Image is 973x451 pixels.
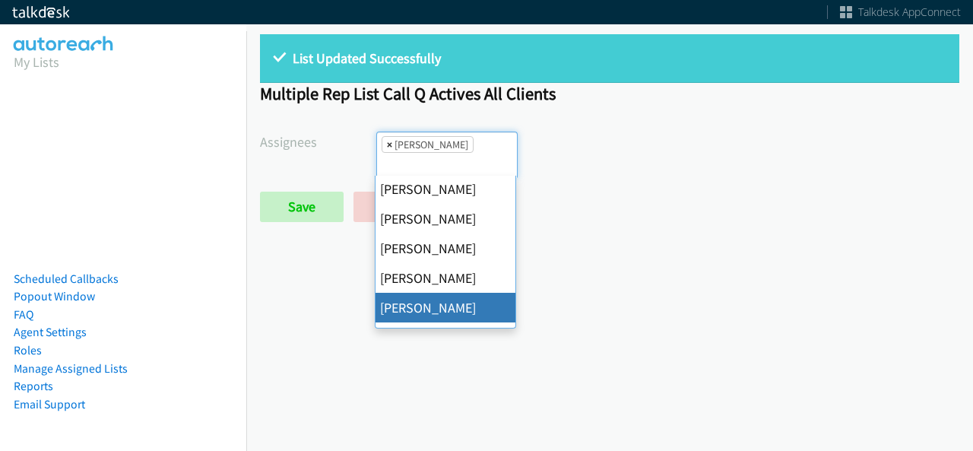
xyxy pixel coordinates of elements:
[376,204,515,233] li: [PERSON_NAME]
[14,379,53,393] a: Reports
[14,289,95,303] a: Popout Window
[840,5,961,20] a: Talkdesk AppConnect
[14,53,59,71] a: My Lists
[14,397,85,411] a: Email Support
[260,132,376,152] label: Assignees
[353,192,438,222] a: Back
[274,48,946,68] p: List Updated Successfully
[376,174,515,204] li: [PERSON_NAME]
[382,136,474,153] li: Tatiana Medina
[376,293,515,322] li: [PERSON_NAME]
[14,325,87,339] a: Agent Settings
[376,263,515,293] li: [PERSON_NAME]
[14,343,42,357] a: Roles
[260,192,344,222] input: Save
[14,361,128,376] a: Manage Assigned Lists
[376,233,515,263] li: [PERSON_NAME]
[376,322,515,352] li: [PERSON_NAME]
[14,272,119,286] a: Scheduled Callbacks
[260,83,959,104] h1: Multiple Rep List Call Q Actives All Clients
[387,137,392,152] span: ×
[14,307,33,322] a: FAQ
